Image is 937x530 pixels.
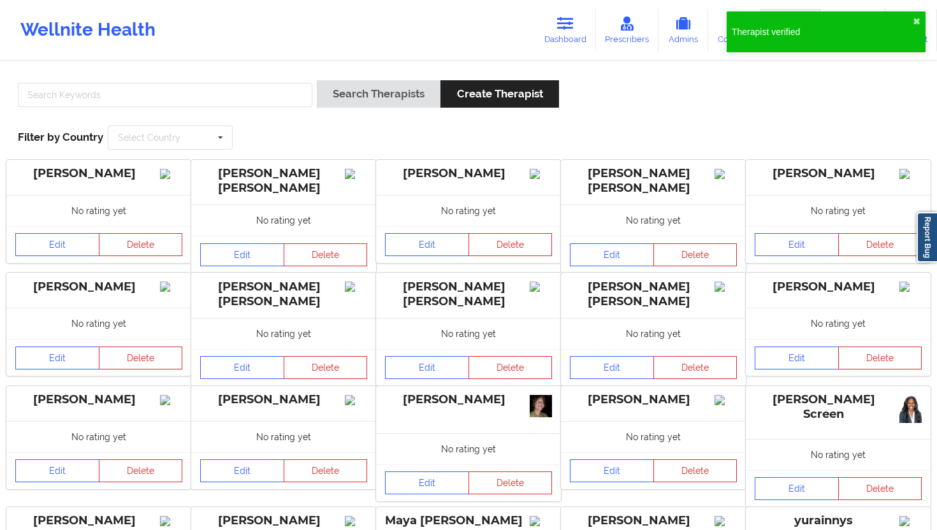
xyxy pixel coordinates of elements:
[15,280,182,294] div: [PERSON_NAME]
[468,471,553,494] button: Delete
[200,356,284,379] a: Edit
[561,421,746,452] div: No rating yet
[15,166,182,181] div: [PERSON_NAME]
[658,9,708,51] a: Admins
[191,204,376,236] div: No rating yet
[535,9,596,51] a: Dashboard
[160,516,182,526] img: Image%2Fplaceholer-image.png
[530,282,552,292] img: Image%2Fplaceholer-image.png
[561,204,746,236] div: No rating yet
[6,421,191,452] div: No rating yet
[596,9,659,51] a: Prescribers
[200,280,367,309] div: [PERSON_NAME] [PERSON_NAME]
[345,282,367,292] img: Image%2Fplaceholer-image.png
[732,25,913,38] div: Therapist verified
[755,347,839,369] a: Edit
[6,195,191,226] div: No rating yet
[530,169,552,179] img: Image%2Fplaceholer-image.png
[345,516,367,526] img: Image%2Fplaceholer-image.png
[755,280,922,294] div: [PERSON_NAME]
[530,395,552,417] img: 02599715-7cff-4086-b186-cd829833d2f1_DZ_photo.jpeg
[99,459,183,482] button: Delete
[715,395,737,405] img: Image%2Fplaceholer-image.png
[160,395,182,405] img: Image%2Fplaceholer-image.png
[15,513,182,528] div: [PERSON_NAME]
[15,459,99,482] a: Edit
[530,516,552,526] img: Image%2Fplaceholer-image.png
[653,459,737,482] button: Delete
[284,459,368,482] button: Delete
[838,347,922,369] button: Delete
[917,212,937,262] a: Report Bug
[317,80,440,108] button: Search Therapists
[653,356,737,379] button: Delete
[838,233,922,256] button: Delete
[755,392,922,422] div: [PERSON_NAME] Screen
[15,233,99,256] a: Edit
[570,243,654,266] a: Edit
[715,516,737,526] img: Image%2Fplaceholer-image.png
[18,83,312,107] input: Search Keywords
[570,392,737,407] div: [PERSON_NAME]
[15,392,182,407] div: [PERSON_NAME]
[15,347,99,369] a: Edit
[653,243,737,266] button: Delete
[755,477,839,500] a: Edit
[899,395,922,423] img: d05d06c9-44e7-499b-9ad6-d2409ea2879c_Headshot_3.JPG
[6,308,191,339] div: No rating yet
[284,243,368,266] button: Delete
[376,433,561,464] div: No rating yet
[18,131,103,143] span: Filter by Country
[570,356,654,379] a: Edit
[191,318,376,349] div: No rating yet
[708,9,761,51] a: Coaches
[284,356,368,379] button: Delete
[755,166,922,181] div: [PERSON_NAME]
[99,233,183,256] button: Delete
[160,282,182,292] img: Image%2Fplaceholer-image.png
[191,421,376,452] div: No rating yet
[385,166,552,181] div: [PERSON_NAME]
[118,133,180,142] div: Select Country
[899,282,922,292] img: Image%2Fplaceholer-image.png
[570,280,737,309] div: [PERSON_NAME] [PERSON_NAME]
[200,166,367,196] div: [PERSON_NAME] [PERSON_NAME]
[746,308,931,339] div: No rating yet
[913,17,920,27] button: close
[755,233,839,256] a: Edit
[345,395,367,405] img: Image%2Fplaceholer-image.png
[376,318,561,349] div: No rating yet
[746,195,931,226] div: No rating yet
[376,195,561,226] div: No rating yet
[746,439,931,470] div: No rating yet
[570,459,654,482] a: Edit
[715,282,737,292] img: Image%2Fplaceholer-image.png
[468,356,553,379] button: Delete
[440,80,558,108] button: Create Therapist
[385,280,552,309] div: [PERSON_NAME] [PERSON_NAME]
[385,471,469,494] a: Edit
[715,169,737,179] img: Image%2Fplaceholer-image.png
[561,318,746,349] div: No rating yet
[385,392,552,407] div: [PERSON_NAME]
[899,516,922,526] img: Image%2Fplaceholer-image.png
[160,169,182,179] img: Image%2Fplaceholer-image.png
[838,477,922,500] button: Delete
[345,169,367,179] img: Image%2Fplaceholer-image.png
[200,392,367,407] div: [PERSON_NAME]
[200,459,284,482] a: Edit
[99,347,183,369] button: Delete
[385,356,469,379] a: Edit
[200,243,284,266] a: Edit
[899,169,922,179] img: Image%2Fplaceholer-image.png
[570,166,737,196] div: [PERSON_NAME] [PERSON_NAME]
[468,233,553,256] button: Delete
[385,233,469,256] a: Edit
